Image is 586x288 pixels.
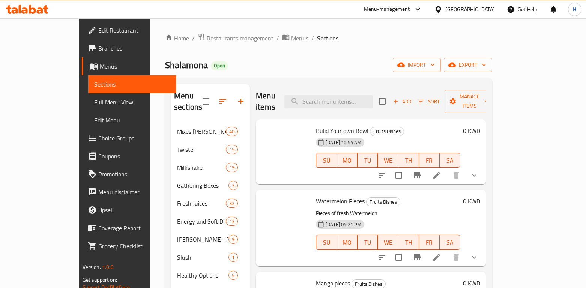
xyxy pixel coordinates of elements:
[443,237,457,248] span: SA
[390,96,414,107] button: Add
[88,111,177,129] a: Edit Menu
[370,127,404,136] span: Fruits Dishes
[408,248,426,266] button: Branch-specific-item
[226,217,238,226] div: items
[171,158,250,176] div: Milkshake19
[284,95,373,108] input: search
[192,34,195,43] li: /
[465,248,483,266] button: show more
[316,153,337,168] button: SU
[419,235,440,250] button: FR
[444,58,492,72] button: export
[198,33,273,43] a: Restaurants management
[171,140,250,158] div: Twister15
[340,155,355,166] span: MO
[171,122,250,140] div: Mixes [PERSON_NAME]40
[82,201,177,219] a: Upsell
[226,164,237,171] span: 19
[374,94,390,109] span: Select section
[226,218,237,225] span: 13
[391,167,407,183] span: Select to update
[226,127,238,136] div: items
[367,198,400,206] span: Fruits Dishes
[323,221,364,228] span: [DATE] 04:21 PM
[229,272,237,279] span: 5
[98,26,171,35] span: Edit Restaurant
[102,262,114,272] span: 1.0.0
[100,62,171,71] span: Menus
[94,116,171,125] span: Edit Menu
[319,155,334,166] span: SU
[465,166,483,184] button: show more
[82,165,177,183] a: Promotions
[165,57,208,73] span: Shalamona
[232,93,250,110] button: Add section
[228,181,238,190] div: items
[414,96,445,107] span: Sort items
[177,199,226,208] span: Fresh Juices
[177,217,226,226] span: Energy and Soft Drinks
[447,166,465,184] button: delete
[83,262,101,272] span: Version:
[401,237,416,248] span: TH
[323,139,364,146] span: [DATE] 10:54 AM
[177,271,228,280] span: Healthy Options
[228,253,238,262] div: items
[229,236,237,243] span: 9
[214,93,232,110] span: Sort sections
[337,153,358,168] button: MO
[419,97,440,106] span: Sort
[211,63,228,69] span: Open
[171,248,250,266] div: Slush1
[177,181,228,190] span: Gathering Boxes
[463,125,480,136] h6: 0 KWD
[171,176,250,194] div: Gathering Boxes3
[177,127,226,136] span: Mixes [PERSON_NAME]
[373,166,391,184] button: sort-choices
[358,235,378,250] button: TU
[82,147,177,165] a: Coupons
[98,242,171,251] span: Grocery Checklist
[229,182,237,189] span: 3
[229,254,237,261] span: 1
[445,90,495,113] button: Manage items
[311,34,314,43] li: /
[82,57,177,75] a: Menus
[451,92,489,111] span: Manage items
[470,253,479,262] svg: Show Choices
[401,155,416,166] span: TH
[207,34,273,43] span: Restaurants management
[226,146,237,153] span: 15
[228,235,238,244] div: items
[399,60,435,70] span: import
[390,96,414,107] span: Add item
[226,163,238,172] div: items
[171,230,250,248] div: [PERSON_NAME] [PERSON_NAME]9
[171,194,250,212] div: Fresh Juices32
[94,80,171,89] span: Sections
[98,152,171,161] span: Coupons
[226,199,238,208] div: items
[82,21,177,39] a: Edit Restaurant
[165,34,189,43] a: Home
[82,39,177,57] a: Branches
[83,275,117,285] span: Get support on:
[88,75,177,93] a: Sections
[408,166,426,184] button: Branch-specific-item
[316,125,368,136] span: Bulid Your own Bowl
[177,253,228,262] span: Slush
[291,34,308,43] span: Menus
[447,248,465,266] button: delete
[398,153,419,168] button: TH
[211,61,228,70] div: Open
[256,90,275,113] h2: Menu items
[165,33,492,43] nav: breadcrumb
[82,129,177,147] a: Choice Groups
[282,33,308,43] a: Menus
[98,224,171,233] span: Coverage Report
[440,153,460,168] button: SA
[381,155,395,166] span: WE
